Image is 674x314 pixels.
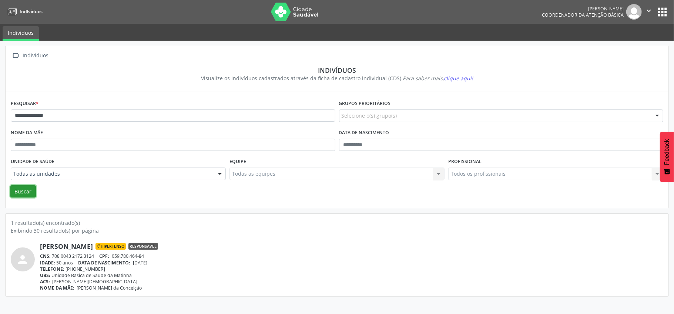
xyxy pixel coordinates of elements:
span: clique aqui! [444,75,473,82]
i: Para saber mais, [403,75,473,82]
span: Responsável [128,243,158,250]
span: Todas as unidades [13,170,211,178]
button:  [642,4,656,20]
div: [PHONE_NUMBER] [40,266,663,272]
span: [DATE] [133,260,147,266]
span: CPF: [100,253,110,259]
a: Indivíduos [5,6,43,18]
button: apps [656,6,669,18]
div: Indivíduos [16,66,658,74]
button: Buscar [10,185,36,198]
div: 708 0043 2172 3124 [40,253,663,259]
span: DATA DE NASCIMENTO: [78,260,131,266]
label: Profissional [448,156,482,168]
div: [PERSON_NAME] [542,6,624,12]
i:  [645,7,653,15]
span: UBS: [40,272,50,278]
div: 50 anos [40,260,663,266]
div: 1 resultado(s) encontrado(s) [11,219,663,227]
span: ACS: [40,278,50,285]
span: Hipertenso [95,243,126,250]
span: TELEFONE: [40,266,64,272]
a: [PERSON_NAME] [40,242,93,250]
span: Selecione o(s) grupo(s) [342,112,397,119]
span: Feedback [664,139,670,165]
i:  [11,50,21,61]
button: Feedback - Mostrar pesquisa [660,132,674,182]
label: Equipe [229,156,246,168]
span: Indivíduos [20,9,43,15]
label: Unidade de saúde [11,156,54,168]
label: Data de nascimento [339,127,389,139]
label: Grupos prioritários [339,98,391,109]
span: [PERSON_NAME] da Conceição [77,285,142,291]
span: CNS: [40,253,51,259]
a:  Indivíduos [11,50,50,61]
div: Visualize os indivíduos cadastrados através da ficha de cadastro individual (CDS). [16,74,658,82]
label: Pesquisar [11,98,38,109]
a: Indivíduos [3,26,39,41]
span: 059.780.464-84 [112,253,144,259]
span: [PERSON_NAME][DEMOGRAPHIC_DATA] [53,278,138,285]
img: img [626,4,642,20]
span: IDADE: [40,260,55,266]
div: Indivíduos [21,50,50,61]
i: person [16,253,30,266]
div: Exibindo 30 resultado(s) por página [11,227,663,234]
label: Nome da mãe [11,127,43,139]
span: NOME DA MÃE: [40,285,74,291]
div: Unidade Basica de Saude da Matinha [40,272,663,278]
span: Coordenador da Atenção Básica [542,12,624,18]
